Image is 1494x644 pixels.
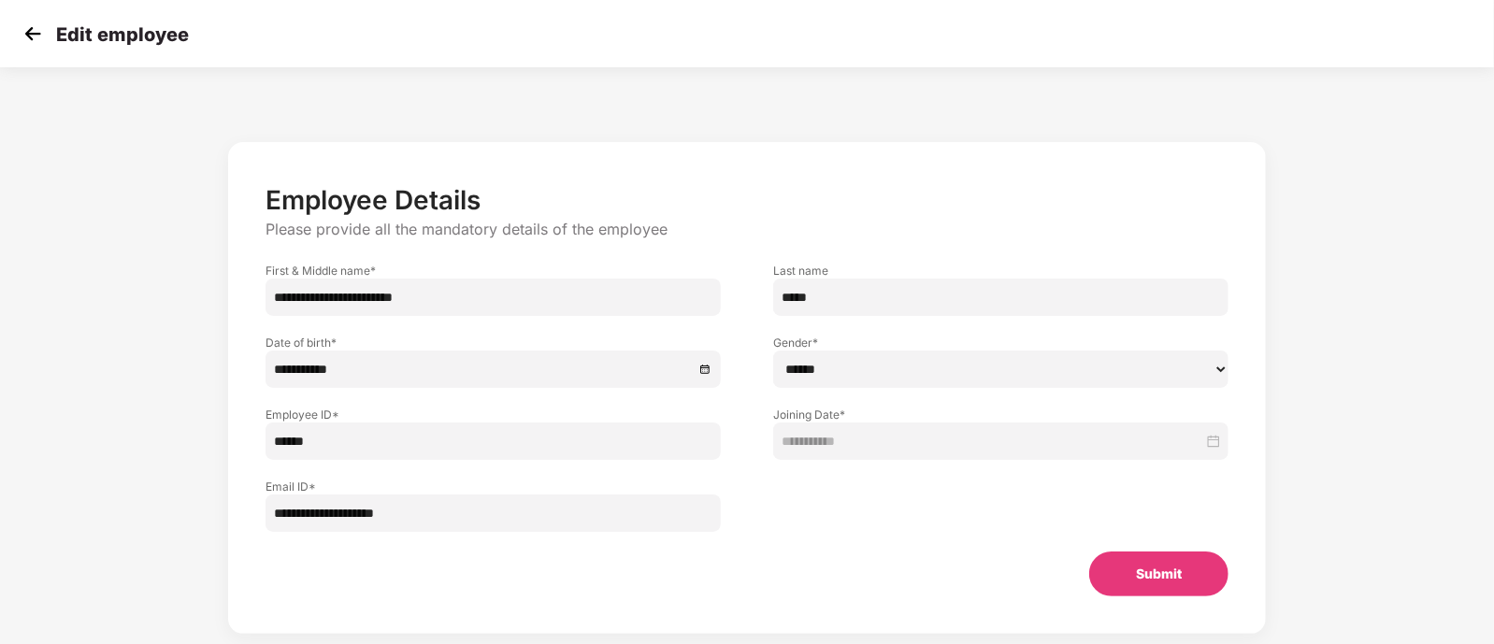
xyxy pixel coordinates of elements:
[266,263,721,279] label: First & Middle name
[773,335,1228,351] label: Gender
[773,263,1228,279] label: Last name
[266,335,721,351] label: Date of birth
[266,220,1228,239] p: Please provide all the mandatory details of the employee
[1089,551,1228,596] button: Submit
[773,407,1228,422] label: Joining Date
[266,407,721,422] label: Employee ID
[19,20,47,48] img: svg+xml;base64,PHN2ZyB4bWxucz0iaHR0cDovL3d3dy53My5vcmcvMjAwMC9zdmciIHdpZHRoPSIzMCIgaGVpZ2h0PSIzMC...
[56,23,189,46] p: Edit employee
[266,184,1228,216] p: Employee Details
[266,479,721,494] label: Email ID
